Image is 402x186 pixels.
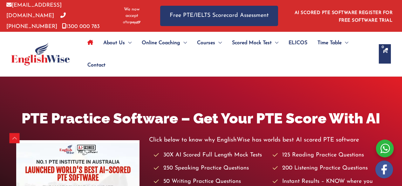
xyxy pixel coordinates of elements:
a: View Shopping Cart, empty [379,44,391,64]
span: About Us [103,32,125,54]
span: Menu Toggle [125,32,132,54]
aside: Header Widget 1 [291,5,396,26]
span: Menu Toggle [272,32,278,54]
img: Afterpay-Logo [123,21,140,24]
a: 1300 000 783 [62,24,100,29]
span: Contact [87,54,106,76]
a: Time TableMenu Toggle [312,32,353,54]
span: Menu Toggle [180,32,187,54]
span: Courses [197,32,215,54]
li: 200 Listening Practice Questions [273,163,386,174]
img: white-facebook.png [375,161,393,178]
span: Online Coaching [142,32,180,54]
h1: PTE Practice Software – Get Your PTE Score With AI [16,108,386,128]
span: Scored Mock Test [232,32,272,54]
li: 125 Reading Practice Questions [273,150,386,161]
span: Time Table [317,32,342,54]
a: ELICOS [283,32,312,54]
img: cropped-ew-logo [11,43,70,65]
li: 250 Speaking Practice Questions [154,163,267,174]
a: Contact [82,54,106,76]
a: [PHONE_NUMBER] [6,13,66,29]
a: CoursesMenu Toggle [192,32,227,54]
p: Click below to know why EnglishWise has worlds best AI scored PTE software [149,135,386,145]
span: Menu Toggle [215,32,222,54]
li: 30X AI Scored Full Length Mock Tests [154,150,267,161]
span: We now accept [119,6,144,19]
a: [EMAIL_ADDRESS][DOMAIN_NAME] [6,3,62,18]
a: About UsMenu Toggle [98,32,137,54]
span: Menu Toggle [342,32,348,54]
a: Scored Mock TestMenu Toggle [227,32,283,54]
span: ELICOS [289,32,307,54]
a: Online CoachingMenu Toggle [137,32,192,54]
a: AI SCORED PTE SOFTWARE REGISTER FOR FREE SOFTWARE TRIAL [295,10,393,23]
a: Free PTE/IELTS Scorecard Assessment [160,6,278,26]
nav: Site Navigation: Main Menu [82,32,372,76]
